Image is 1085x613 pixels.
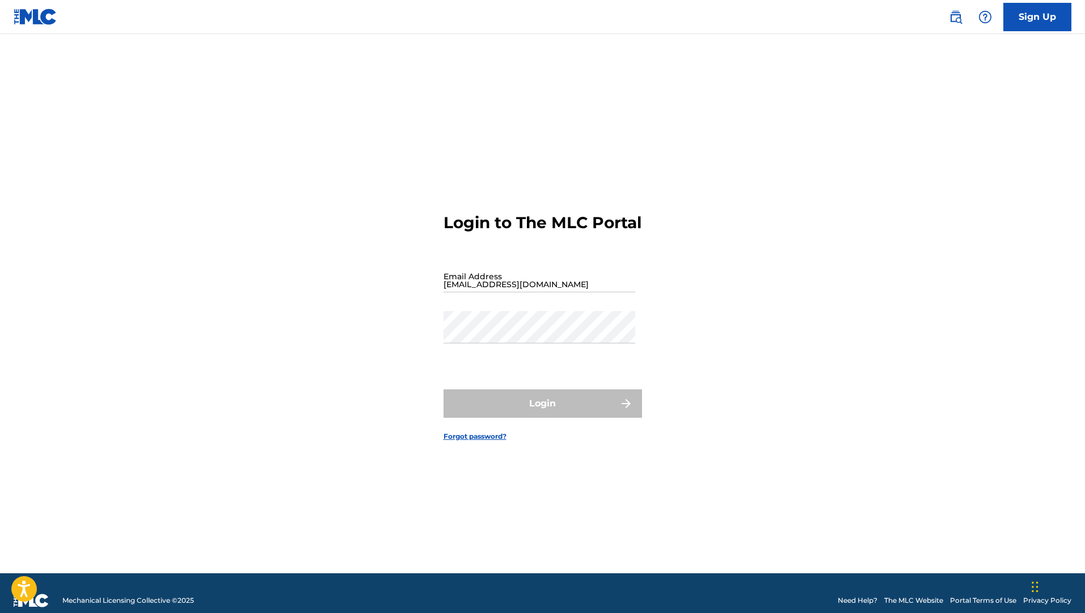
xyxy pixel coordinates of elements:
[1023,595,1071,606] a: Privacy Policy
[974,6,997,28] div: Help
[884,595,943,606] a: The MLC Website
[978,10,992,24] img: help
[838,595,877,606] a: Need Help?
[950,595,1016,606] a: Portal Terms of Use
[1028,559,1085,613] iframe: Chat Widget
[62,595,194,606] span: Mechanical Licensing Collective © 2025
[1003,3,1071,31] a: Sign Up
[444,213,641,233] h3: Login to The MLC Portal
[14,594,49,607] img: logo
[944,6,967,28] a: Public Search
[14,9,57,25] img: MLC Logo
[949,10,962,24] img: search
[444,431,506,442] a: Forgot password?
[1032,570,1038,604] div: Drag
